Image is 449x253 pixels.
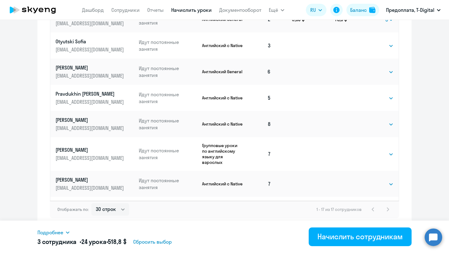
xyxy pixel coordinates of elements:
p: Английский с Native [202,181,244,187]
button: Ещё [269,4,284,16]
button: Предоплата, T-Digital [383,2,444,17]
span: Подробнее [37,229,63,236]
a: Дашборд [82,7,104,13]
a: Отчеты [147,7,164,13]
a: Pravdukhin [PERSON_NAME][EMAIL_ADDRESS][DOMAIN_NAME] [56,90,134,105]
h5: 3 сотрудника • • [37,237,126,246]
a: Otyutski Sofia[EMAIL_ADDRESS][DOMAIN_NAME] [56,38,134,53]
td: 1 [244,197,276,223]
div: Баланс [350,6,367,14]
span: RU [310,6,316,14]
a: Начислить уроки [171,7,212,13]
p: Английский с Native [202,95,244,101]
a: [PERSON_NAME][EMAIL_ADDRESS][DOMAIN_NAME] [56,64,134,79]
td: 7 [244,137,276,171]
td: 8 [244,111,276,137]
div: Начислить сотрудникам [317,232,403,241]
button: Балансbalance [346,4,379,16]
span: Ещё [269,6,278,14]
p: [EMAIL_ADDRESS][DOMAIN_NAME] [56,72,125,79]
p: [EMAIL_ADDRESS][DOMAIN_NAME] [56,125,125,131]
a: Сотрудники [111,7,140,13]
p: Английский с Native [202,43,244,48]
p: [PERSON_NAME] [56,64,125,71]
p: Английский General [202,69,244,74]
p: [EMAIL_ADDRESS][DOMAIN_NAME] [56,155,125,161]
span: 24 урока [81,238,106,246]
p: Идут постоянные занятия [139,91,197,105]
span: 518,8 $ [108,238,126,246]
p: [EMAIL_ADDRESS][DOMAIN_NAME] [56,20,125,27]
p: [PERSON_NAME] [56,117,125,123]
a: [PERSON_NAME][EMAIL_ADDRESS][DOMAIN_NAME] [56,146,134,161]
p: [EMAIL_ADDRESS][DOMAIN_NAME] [56,98,125,105]
td: 3 [244,32,276,59]
span: Сбросить выбор [133,238,172,246]
img: balance [369,7,375,13]
span: Отображать по: [57,207,89,212]
p: [PERSON_NAME] [56,146,125,153]
span: 1 - 17 из 17 сотрудников [316,207,362,212]
td: 5 [244,85,276,111]
td: 7 [244,171,276,197]
p: [EMAIL_ADDRESS][DOMAIN_NAME] [56,184,125,191]
button: Начислить сотрудникам [309,227,412,246]
p: Идут постоянные занятия [139,177,197,191]
p: Групповые уроки по английскому языку для взрослых [202,143,244,165]
td: 6 [244,59,276,85]
p: [PERSON_NAME] [56,176,125,183]
p: Идут постоянные занятия [139,117,197,131]
p: Английский с Native [202,121,244,127]
p: Предоплата, T-Digital [386,6,434,14]
p: Идут постоянные занятия [139,65,197,79]
p: Идут постоянные занятия [139,39,197,52]
a: Документооборот [219,7,261,13]
p: [EMAIL_ADDRESS][DOMAIN_NAME] [56,46,125,53]
p: Pravdukhin [PERSON_NAME] [56,90,125,97]
a: [PERSON_NAME][EMAIL_ADDRESS][DOMAIN_NAME] [56,117,134,131]
p: Идут постоянные занятия [139,147,197,161]
button: RU [306,4,326,16]
p: Otyutski Sofia [56,38,125,45]
a: [PERSON_NAME][EMAIL_ADDRESS][DOMAIN_NAME] [56,176,134,191]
